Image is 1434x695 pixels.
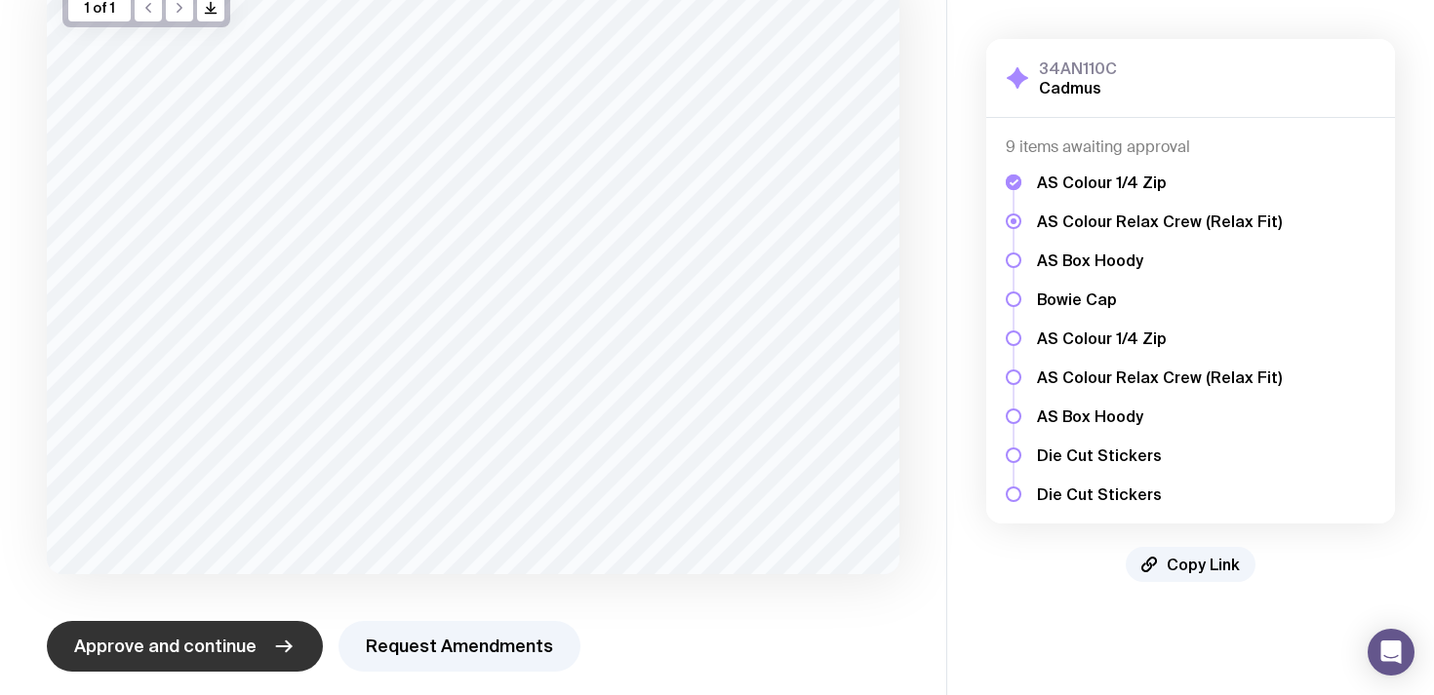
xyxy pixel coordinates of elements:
h5: AS Colour 1/4 Zip [1037,173,1282,192]
h5: Die Cut Stickers [1037,484,1282,504]
h5: AS Colour Relax Crew (Relax Fit) [1037,212,1282,231]
h5: AS Colour Relax Crew (Relax Fit) [1037,367,1282,387]
h5: AS Box Hoody [1037,406,1282,426]
h2: Cadmus [1039,78,1117,97]
h5: AS Colour 1/4 Zip [1037,328,1282,348]
h3: 34AN110C [1039,58,1117,78]
div: Open Intercom Messenger [1368,629,1414,676]
button: Request Amendments [339,621,580,672]
h5: Bowie Cap [1037,290,1282,309]
span: Copy Link [1167,555,1240,574]
h4: 9 items awaiting approval [1006,137,1375,157]
h5: AS Box Hoody [1037,251,1282,270]
span: Approve and continue [74,635,257,658]
h5: Die Cut Stickers [1037,445,1282,465]
g: /> /> [206,3,217,14]
button: Copy Link [1126,547,1255,582]
button: Approve and continue [47,621,323,672]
